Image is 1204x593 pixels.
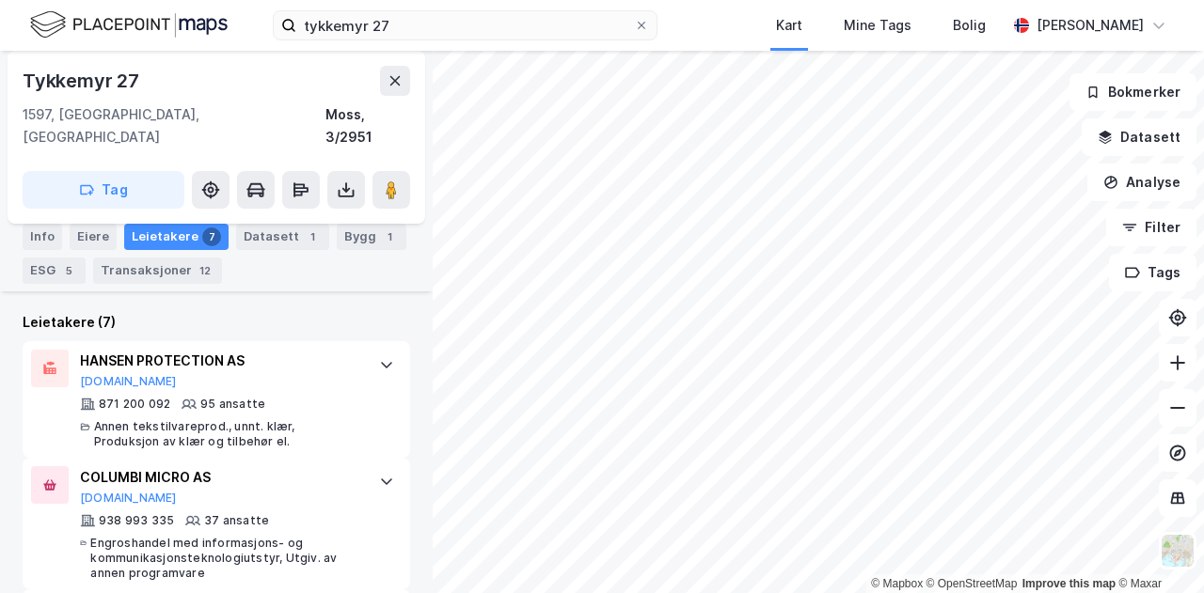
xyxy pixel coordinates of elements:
div: Kontrollprogram for chat [1110,503,1204,593]
div: 95 ansatte [200,397,265,412]
div: Leietakere [124,224,229,250]
div: Eiere [70,224,117,250]
button: [DOMAIN_NAME] [80,491,177,506]
div: HANSEN PROTECTION AS [80,350,360,372]
div: Info [23,224,62,250]
input: Søk på adresse, matrikkel, gårdeiere, leietakere eller personer [296,11,634,39]
div: COLUMBI MICRO AS [80,466,360,489]
div: 7 [202,227,221,246]
button: [DOMAIN_NAME] [80,374,177,389]
a: Improve this map [1022,577,1116,590]
button: Analyse [1087,164,1196,201]
div: 12 [196,261,214,280]
div: 5 [59,261,78,280]
div: 37 ansatte [204,513,269,528]
div: [PERSON_NAME] [1037,14,1144,37]
img: logo.f888ab2527a4732fd821a326f86c7f29.svg [30,8,228,41]
button: Datasett [1082,118,1196,156]
div: 1 [380,227,399,246]
button: Filter [1106,209,1196,246]
button: Tags [1109,254,1196,291]
div: 1 [303,227,322,246]
div: 1597, [GEOGRAPHIC_DATA], [GEOGRAPHIC_DATA] [23,103,325,148]
div: Tykkemyr 27 [23,66,143,96]
div: 938 993 335 [99,513,174,528]
a: Mapbox [871,577,923,590]
div: Transaksjoner [93,257,222,284]
iframe: Chat Widget [1110,503,1204,593]
div: Bolig [953,14,986,37]
div: Moss, 3/2951 [325,103,410,148]
div: Kart [776,14,802,37]
button: Bokmerker [1069,73,1196,111]
div: Leietakere (7) [23,311,410,334]
div: Mine Tags [844,14,911,37]
div: 871 200 092 [99,397,170,412]
button: Tag [23,171,184,209]
div: Datasett [236,224,329,250]
div: Engroshandel med informasjons- og kommunikasjonsteknologiutstyr, Utgiv. av annen programvare [90,536,360,581]
div: Bygg [337,224,406,250]
div: ESG [23,257,86,284]
div: Annen tekstilvareprod., unnt. klær, Produksjon av klær og tilbehør el. [94,419,360,449]
a: OpenStreetMap [927,577,1018,590]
